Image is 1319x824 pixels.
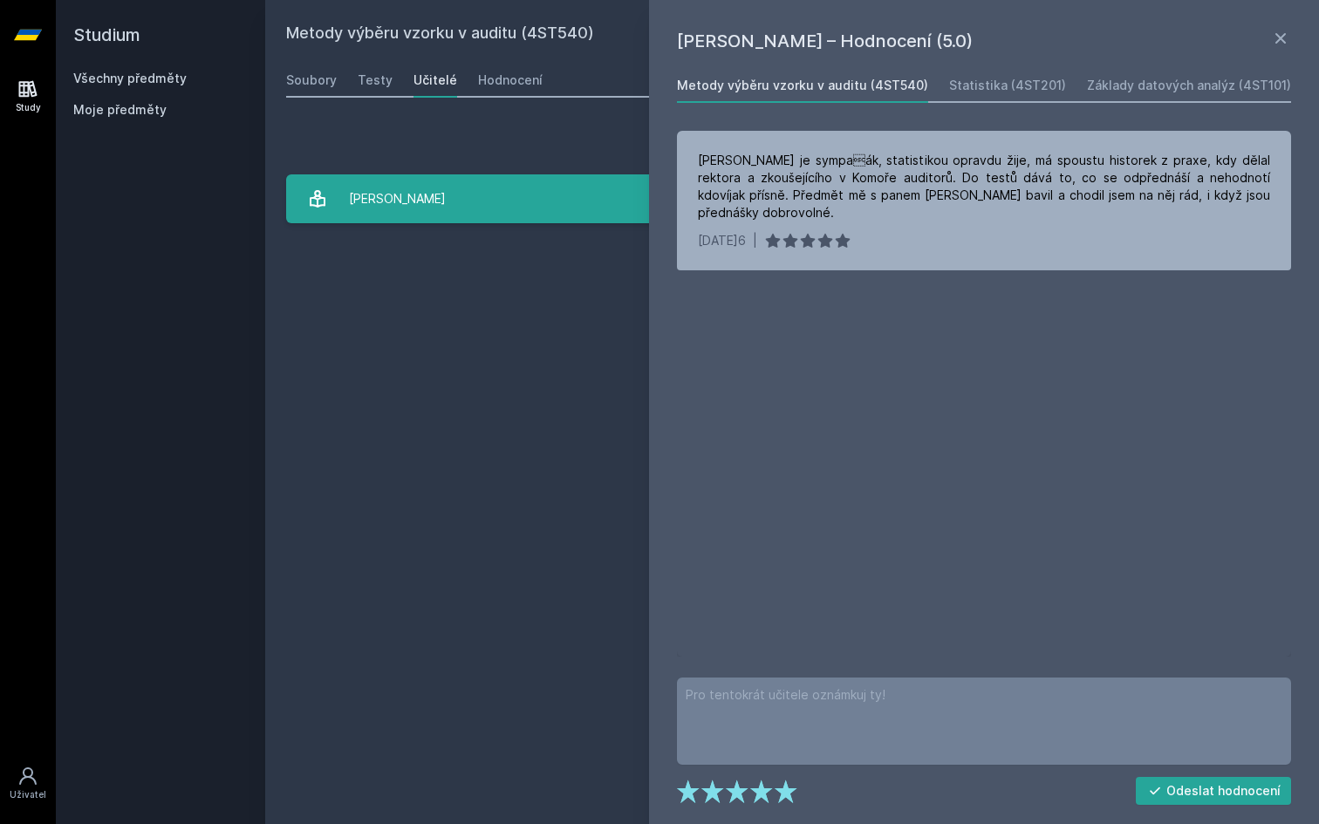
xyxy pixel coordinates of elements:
[698,152,1270,221] div: [PERSON_NAME] je sympaák, statistikou opravdu žije, má spoustu historek z praxe, kdy dělal rekto...
[698,232,746,249] div: [DATE]6
[358,63,393,98] a: Testy
[3,757,52,810] a: Uživatel
[358,72,393,89] div: Testy
[73,71,187,85] a: Všechny předměty
[349,181,446,216] div: [PERSON_NAME]
[478,63,543,98] a: Hodnocení
[286,174,1298,223] a: [PERSON_NAME] 1 hodnocení 5.0
[73,101,167,119] span: Moje předměty
[10,788,46,801] div: Uživatel
[3,70,52,123] a: Study
[286,63,337,98] a: Soubory
[753,232,757,249] div: |
[286,72,337,89] div: Soubory
[286,21,1103,49] h2: Metody výběru vzorku v auditu (4ST540)
[413,72,457,89] div: Učitelé
[16,101,41,114] div: Study
[478,72,543,89] div: Hodnocení
[413,63,457,98] a: Učitelé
